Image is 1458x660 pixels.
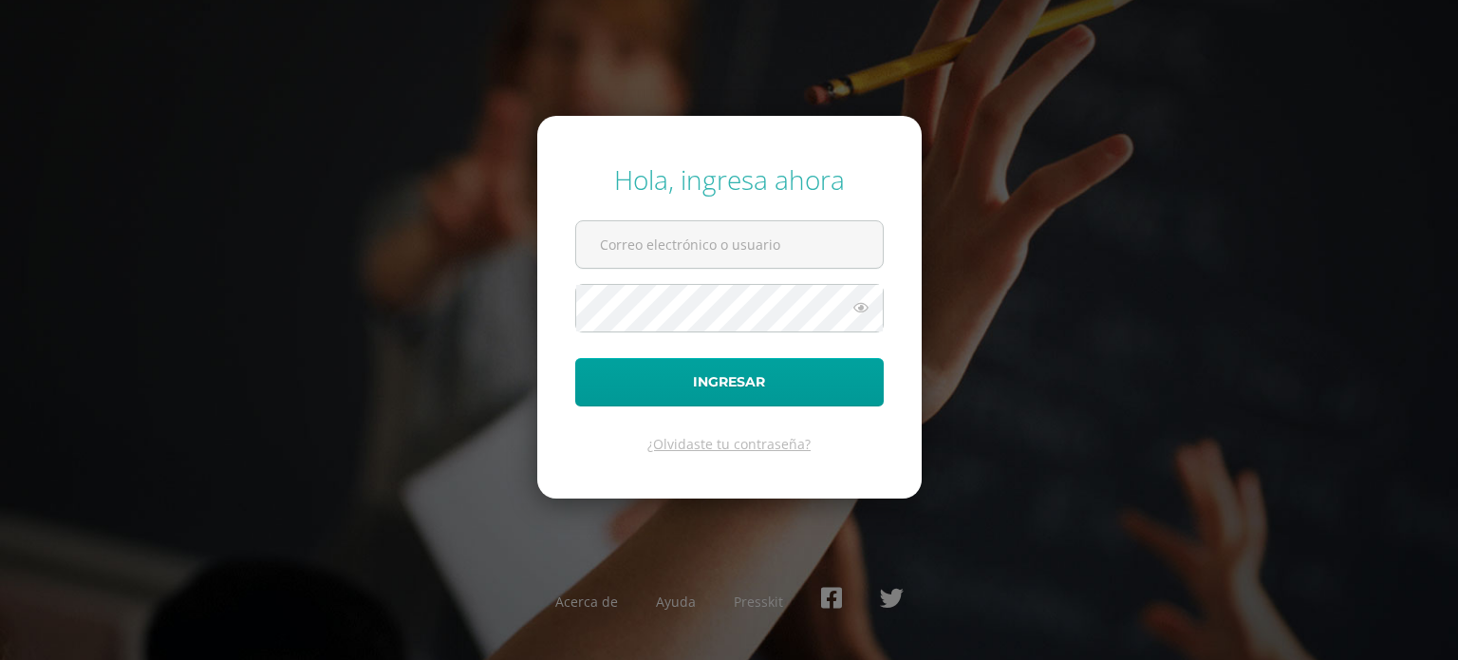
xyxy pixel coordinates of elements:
div: Hola, ingresa ahora [575,161,884,198]
a: ¿Olvidaste tu contraseña? [647,435,811,453]
input: Correo electrónico o usuario [576,221,883,268]
button: Ingresar [575,358,884,406]
a: Presskit [734,593,783,611]
a: Ayuda [656,593,696,611]
a: Acerca de [555,593,618,611]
